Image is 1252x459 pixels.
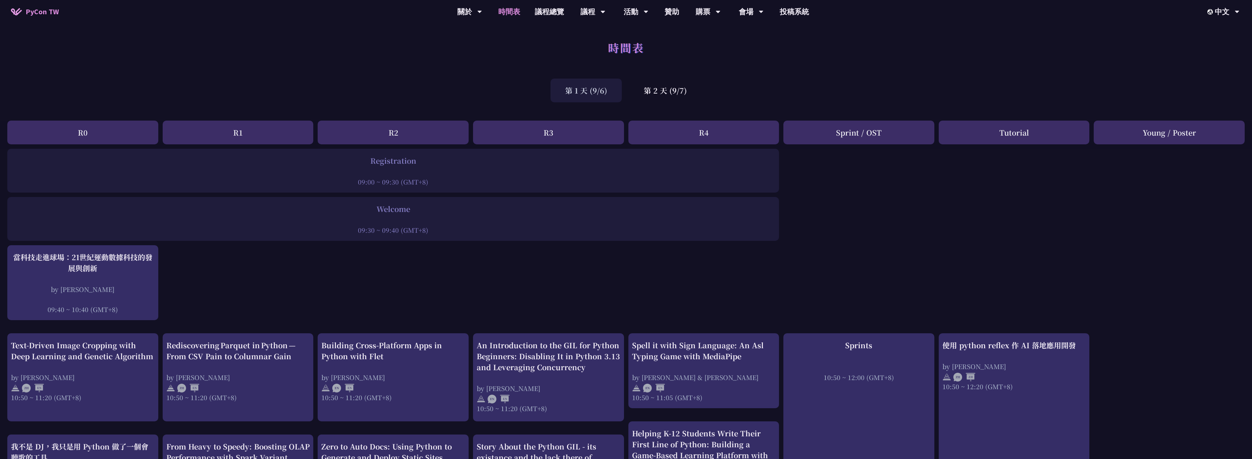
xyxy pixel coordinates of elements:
div: 09:40 ~ 10:40 (GMT+8) [11,305,155,314]
a: Spell it with Sign Language: An Asl Typing Game with MediaPipe by [PERSON_NAME] & [PERSON_NAME] 1... [632,340,776,402]
div: R0 [7,121,158,144]
div: Sprint / OST [783,121,934,144]
a: 當科技走進球場：21世紀運動數據科技的發展與創新 by [PERSON_NAME] 09:40 ~ 10:40 (GMT+8) [11,252,155,314]
div: R1 [163,121,314,144]
div: 09:00 ~ 09:30 (GMT+8) [11,177,775,186]
div: by [PERSON_NAME] [942,362,1086,371]
div: 使用 python reflex 作 AI 落地應用開發 [942,340,1086,351]
a: Rediscovering Parquet in Python — From CSV Pain to Columnar Gain by [PERSON_NAME] 10:50 ~ 11:20 (... [166,340,310,402]
div: 10:50 ~ 11:20 (GMT+8) [321,393,465,402]
div: 10:50 ~ 12:20 (GMT+8) [942,382,1086,391]
div: Registration [11,155,775,166]
div: 09:30 ~ 09:40 (GMT+8) [11,225,775,235]
div: Sprints [787,340,931,351]
div: R2 [318,121,469,144]
img: Home icon of PyCon TW 2025 [11,8,22,15]
h1: 時間表 [608,37,644,58]
a: PyCon TW [4,3,66,21]
img: svg+xml;base64,PHN2ZyB4bWxucz0iaHR0cDovL3d3dy53My5vcmcvMjAwMC9zdmciIHdpZHRoPSIyNCIgaGVpZ2h0PSIyNC... [166,384,175,392]
a: 使用 python reflex 作 AI 落地應用開發 by [PERSON_NAME] 10:50 ~ 12:20 (GMT+8) [942,340,1086,391]
div: 10:50 ~ 11:20 (GMT+8) [166,393,310,402]
img: svg+xml;base64,PHN2ZyB4bWxucz0iaHR0cDovL3d3dy53My5vcmcvMjAwMC9zdmciIHdpZHRoPSIyNCIgaGVpZ2h0PSIyNC... [11,384,20,392]
div: 10:50 ~ 11:20 (GMT+8) [477,404,620,413]
div: by [PERSON_NAME] & [PERSON_NAME] [632,373,776,382]
div: Tutorial [939,121,1090,144]
div: by [PERSON_NAME] [321,373,465,382]
div: R3 [473,121,624,144]
div: 第 1 天 (9/6) [551,79,622,102]
img: svg+xml;base64,PHN2ZyB4bWxucz0iaHR0cDovL3d3dy53My5vcmcvMjAwMC9zdmciIHdpZHRoPSIyNCIgaGVpZ2h0PSIyNC... [477,395,485,403]
img: ZHEN.371966e.svg [177,384,199,392]
a: An Introduction to the GIL for Python Beginners: Disabling It in Python 3.13 and Leveraging Concu... [477,340,620,413]
div: R4 [628,121,779,144]
span: PyCon TW [26,6,59,17]
img: ENEN.5a408d1.svg [332,384,354,392]
div: Young / Poster [1094,121,1245,144]
div: 當科技走進球場：21世紀運動數據科技的發展與創新 [11,252,155,274]
a: Building Cross-Platform Apps in Python with Flet by [PERSON_NAME] 10:50 ~ 11:20 (GMT+8) [321,340,465,402]
div: 10:50 ~ 11:20 (GMT+8) [11,393,155,402]
div: Spell it with Sign Language: An Asl Typing Game with MediaPipe [632,340,776,362]
img: ENEN.5a408d1.svg [488,395,510,403]
img: Locale Icon [1207,9,1215,15]
img: svg+xml;base64,PHN2ZyB4bWxucz0iaHR0cDovL3d3dy53My5vcmcvMjAwMC9zdmciIHdpZHRoPSIyNCIgaGVpZ2h0PSIyNC... [632,384,641,392]
img: ZHZH.38617ef.svg [953,373,975,382]
img: ZHEN.371966e.svg [22,384,44,392]
div: 10:50 ~ 11:05 (GMT+8) [632,393,776,402]
a: Text-Driven Image Cropping with Deep Learning and Genetic Algorithm by [PERSON_NAME] 10:50 ~ 11:2... [11,340,155,402]
div: Welcome [11,204,775,215]
img: svg+xml;base64,PHN2ZyB4bWxucz0iaHR0cDovL3d3dy53My5vcmcvMjAwMC9zdmciIHdpZHRoPSIyNCIgaGVpZ2h0PSIyNC... [321,384,330,392]
div: Rediscovering Parquet in Python — From CSV Pain to Columnar Gain [166,340,310,362]
div: by [PERSON_NAME] [166,373,310,382]
div: An Introduction to the GIL for Python Beginners: Disabling It in Python 3.13 and Leveraging Concu... [477,340,620,373]
div: Building Cross-Platform Apps in Python with Flet [321,340,465,362]
div: 第 2 天 (9/7) [629,79,701,102]
img: svg+xml;base64,PHN2ZyB4bWxucz0iaHR0cDovL3d3dy53My5vcmcvMjAwMC9zdmciIHdpZHRoPSIyNCIgaGVpZ2h0PSIyNC... [942,373,951,382]
div: by [PERSON_NAME] [11,373,155,382]
div: 10:50 ~ 12:00 (GMT+8) [787,373,931,382]
div: by [PERSON_NAME] [477,384,620,393]
div: Text-Driven Image Cropping with Deep Learning and Genetic Algorithm [11,340,155,362]
div: by [PERSON_NAME] [11,285,155,294]
img: ENEN.5a408d1.svg [643,384,665,392]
